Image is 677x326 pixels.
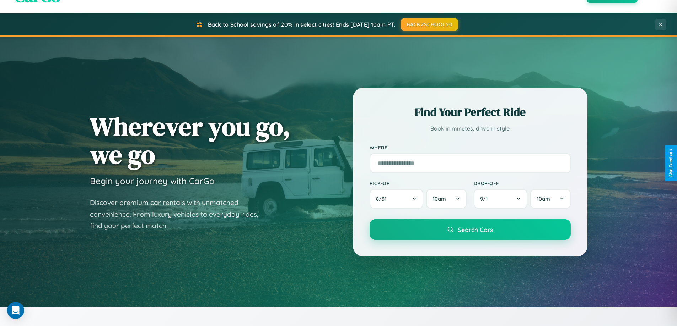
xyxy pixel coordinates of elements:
p: Book in minutes, drive in style [370,123,571,134]
button: 10am [530,189,570,209]
button: 8/31 [370,189,424,209]
h2: Find Your Perfect Ride [370,104,571,120]
button: Search Cars [370,219,571,240]
div: Give Feedback [668,149,673,177]
span: 10am [537,195,550,202]
label: Where [370,144,571,150]
span: 8 / 31 [376,195,390,202]
div: Open Intercom Messenger [7,302,24,319]
span: 10am [432,195,446,202]
span: Back to School savings of 20% in select cities! Ends [DATE] 10am PT. [208,21,396,28]
h3: Begin your journey with CarGo [90,176,215,186]
button: 9/1 [474,189,528,209]
span: 9 / 1 [480,195,491,202]
h1: Wherever you go, we go [90,112,290,168]
label: Pick-up [370,180,467,186]
label: Drop-off [474,180,571,186]
span: Search Cars [458,226,493,233]
button: BACK2SCHOOL20 [401,18,458,31]
p: Discover premium car rentals with unmatched convenience. From luxury vehicles to everyday rides, ... [90,197,268,232]
button: 10am [426,189,466,209]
